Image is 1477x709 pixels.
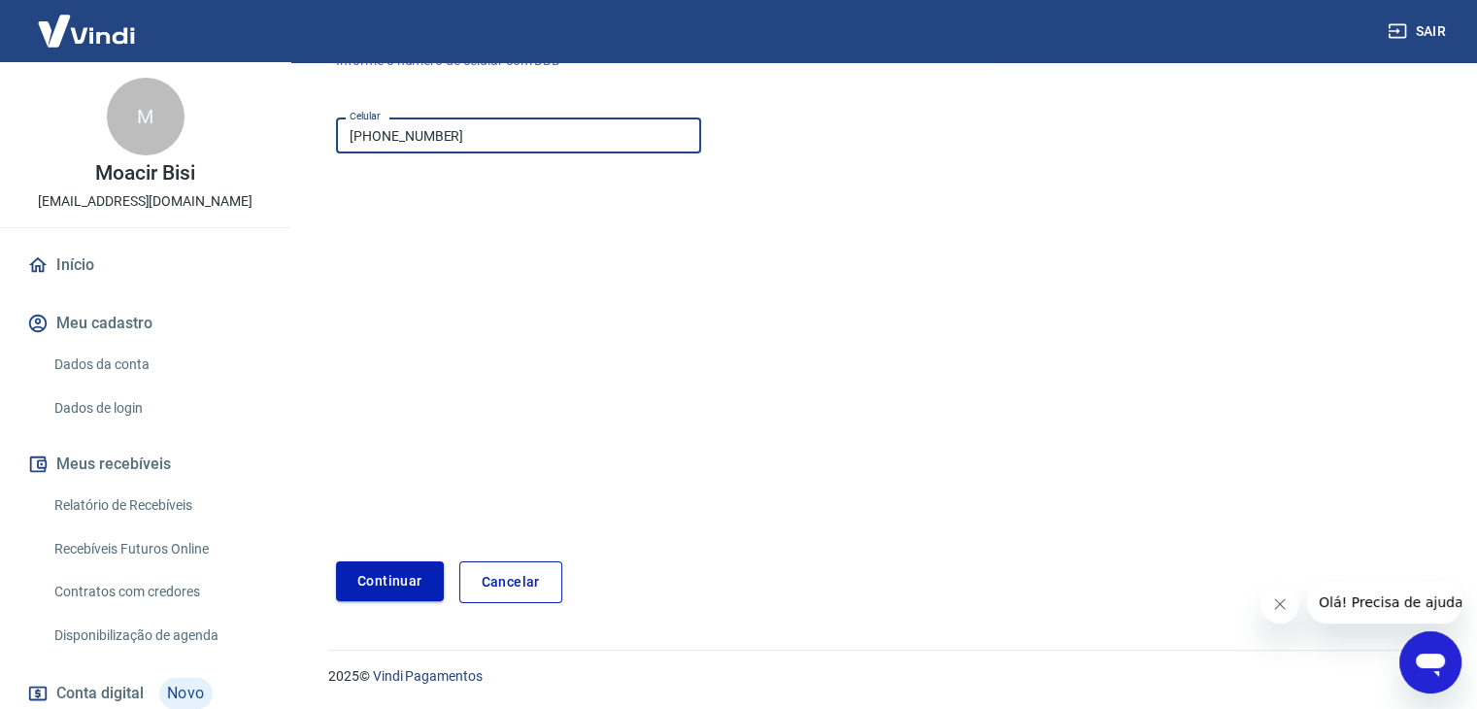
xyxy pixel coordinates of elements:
[1384,14,1454,50] button: Sair
[1307,581,1461,624] iframe: Mensagem da empresa
[47,388,267,428] a: Dados de login
[47,572,267,612] a: Contratos com credores
[350,109,381,123] label: Celular
[47,486,267,525] a: Relatório de Recebíveis
[95,163,194,184] p: Moacir Bisi
[1260,585,1299,624] iframe: Fechar mensagem
[336,561,444,601] button: Continuar
[459,561,562,603] a: Cancelar
[328,666,1430,687] p: 2025 ©
[47,345,267,385] a: Dados da conta
[1399,631,1461,693] iframe: Botão para abrir a janela de mensagens
[12,14,163,29] span: Olá! Precisa de ajuda?
[373,668,483,684] a: Vindi Pagamentos
[47,616,267,656] a: Disponibilização de agenda
[23,302,267,345] button: Meu cadastro
[159,678,213,709] span: Novo
[107,78,185,155] div: M
[47,529,267,569] a: Recebíveis Futuros Online
[56,680,144,707] span: Conta digital
[23,244,267,287] a: Início
[38,191,252,212] p: [EMAIL_ADDRESS][DOMAIN_NAME]
[23,443,267,486] button: Meus recebíveis
[23,1,150,60] img: Vindi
